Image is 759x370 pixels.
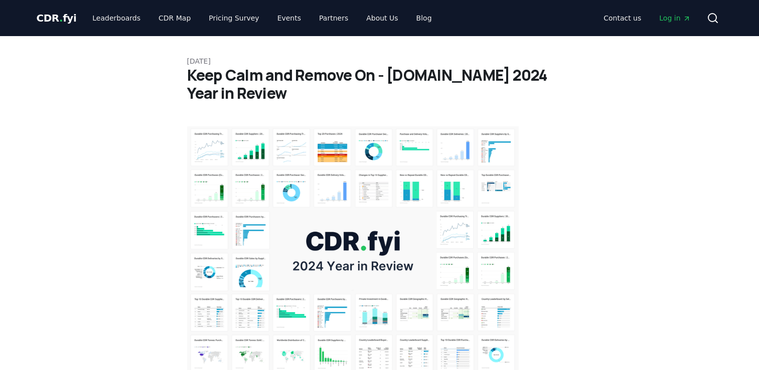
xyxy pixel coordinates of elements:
a: Contact us [595,9,649,27]
a: Pricing Survey [201,9,267,27]
a: Log in [651,9,698,27]
span: . [59,12,63,24]
p: [DATE] [187,56,572,66]
a: About Us [358,9,406,27]
nav: Main [84,9,439,27]
span: CDR fyi [37,12,77,24]
a: CDR Map [150,9,199,27]
a: Blog [408,9,440,27]
a: CDR.fyi [37,11,77,25]
h1: Keep Calm and Remove On - [DOMAIN_NAME] 2024 Year in Review [187,66,572,102]
nav: Main [595,9,698,27]
a: Partners [311,9,356,27]
a: Events [269,9,309,27]
span: Log in [659,13,690,23]
a: Leaderboards [84,9,148,27]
